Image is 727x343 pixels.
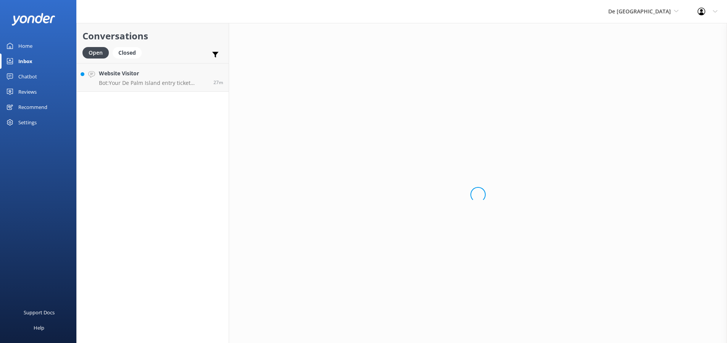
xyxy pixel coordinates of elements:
div: Reviews [18,84,37,99]
div: Help [34,320,44,335]
div: Support Docs [24,305,55,320]
h2: Conversations [82,29,223,43]
div: Inbox [18,54,32,69]
div: Home [18,38,32,54]
div: Recommend [18,99,47,115]
span: Aug 27 2025 09:27am (UTC -04:00) America/Caracas [213,79,223,86]
span: De [GEOGRAPHIC_DATA] [608,8,671,15]
div: Open [82,47,109,59]
div: Settings [18,115,37,130]
p: Bot: Your De Palm Island entry ticket includes a lunch buffet, open bar with unlimited beverages,... [99,80,208,86]
div: Chatbot [18,69,37,84]
a: Closed [113,48,145,57]
img: yonder-white-logo.png [11,13,55,26]
a: Open [82,48,113,57]
h4: Website Visitor [99,69,208,78]
a: Website VisitorBot:Your De Palm Island entry ticket includes a lunch buffet, open bar with unlimi... [77,63,229,92]
div: Closed [113,47,142,59]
